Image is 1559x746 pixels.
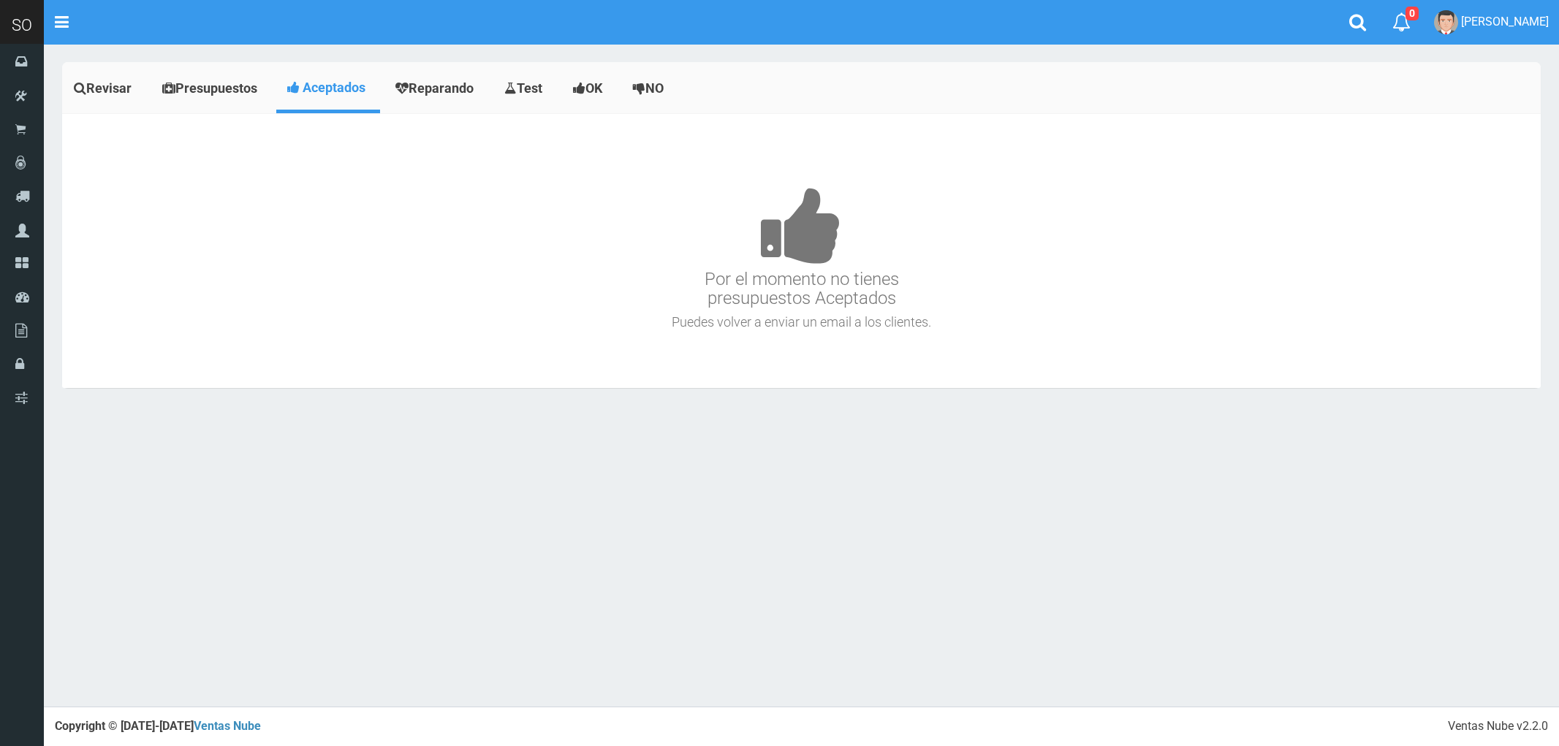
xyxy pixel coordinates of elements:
a: Ventas Nube [194,719,261,733]
span: 0 [1406,7,1419,20]
h4: Puedes volver a enviar un email a los clientes. [66,315,1537,330]
a: Test [493,66,558,111]
a: Reparando [384,66,489,111]
a: Presupuestos [151,66,273,111]
span: NO [645,80,664,96]
span: Presupuestos [175,80,257,96]
img: User Image [1434,10,1458,34]
span: Revisar [86,80,132,96]
a: NO [621,66,679,111]
span: OK [585,80,602,96]
a: Revisar [62,66,147,111]
h3: Por el momento no tienes presupuestos Aceptados [66,143,1537,308]
span: [PERSON_NAME] [1461,15,1549,28]
a: OK [561,66,618,111]
a: Aceptados [276,66,380,110]
span: Test [517,80,542,96]
div: Ventas Nube v2.2.0 [1448,718,1548,735]
span: Aceptados [303,80,365,95]
span: Reparando [409,80,474,96]
strong: Copyright © [DATE]-[DATE] [55,719,261,733]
